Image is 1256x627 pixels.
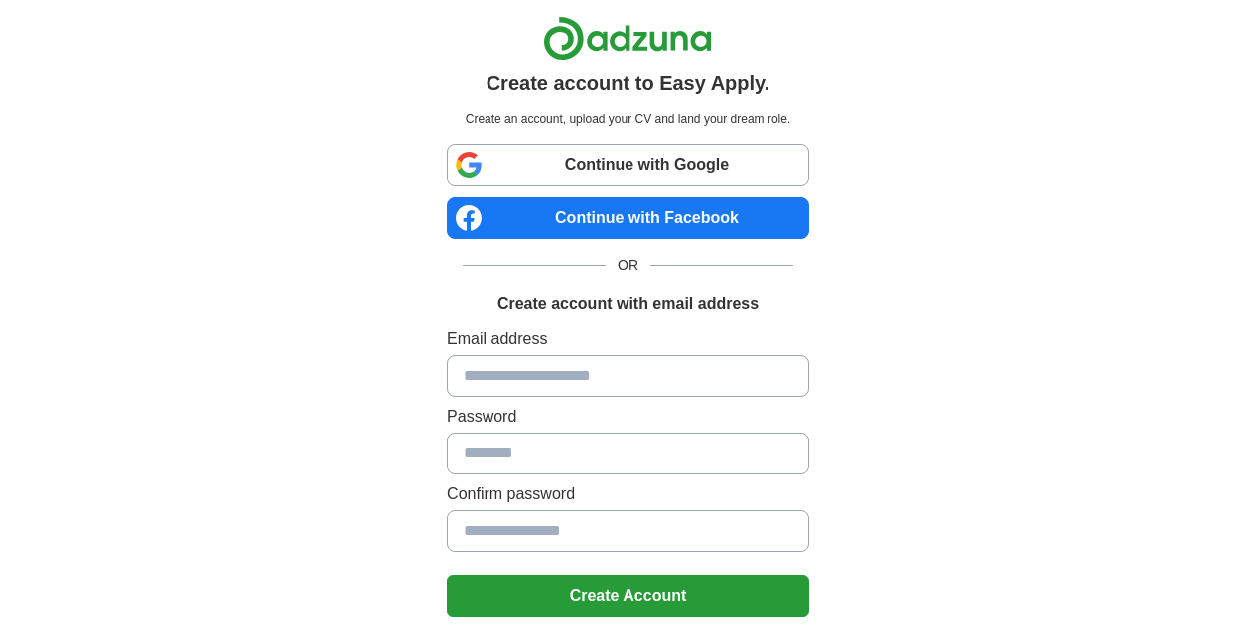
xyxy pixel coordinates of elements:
img: Adzuna logo [543,16,712,61]
h1: Create account to Easy Apply. [487,68,770,98]
a: Continue with Google [447,144,809,186]
button: Create Account [447,575,809,617]
h1: Create account with email address [497,292,759,315]
label: Password [447,405,809,429]
span: OR [606,255,650,276]
label: Email address [447,327,809,351]
p: Create an account, upload your CV and land your dream role. [451,110,805,128]
a: Continue with Facebook [447,197,809,239]
label: Confirm password [447,482,809,506]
